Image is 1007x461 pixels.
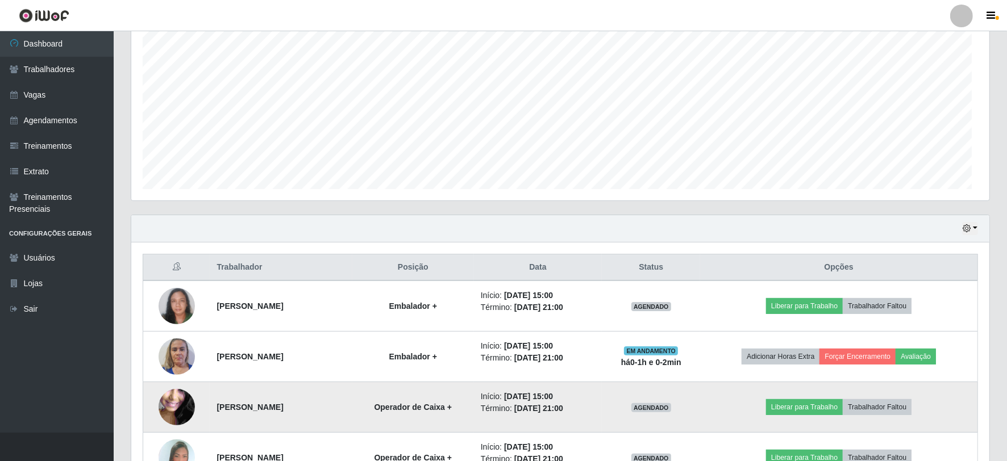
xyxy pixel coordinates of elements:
time: [DATE] 21:00 [514,353,563,362]
button: Trabalhador Faltou [843,399,912,415]
strong: Operador de Caixa + [374,403,452,412]
time: [DATE] 15:00 [504,392,553,401]
th: Posição [352,254,474,281]
th: Opções [700,254,977,281]
time: [DATE] 21:00 [514,303,563,312]
time: [DATE] 21:00 [514,404,563,413]
img: 1746055016214.jpeg [159,367,195,448]
th: Status [602,254,700,281]
strong: [PERSON_NAME] [217,352,283,361]
button: Forçar Encerramento [819,349,896,364]
strong: há 0-1 h e 0-2 min [621,358,681,367]
li: Início: [481,290,596,301]
time: [DATE] 15:00 [504,442,553,451]
button: Avaliação [896,349,936,364]
button: Trabalhador Faltou [843,298,912,314]
li: Término: [481,301,596,313]
span: EM ANDAMENTO [624,346,678,355]
th: Trabalhador [210,254,352,281]
button: Liberar para Trabalho [766,399,843,415]
button: Adicionar Horas Extra [742,349,819,364]
li: Início: [481,441,596,453]
time: [DATE] 15:00 [504,291,553,300]
span: AGENDADO [631,403,671,412]
time: [DATE] 15:00 [504,341,553,350]
span: AGENDADO [631,302,671,311]
img: CoreUI Logo [19,9,69,23]
strong: Embalador + [389,301,437,311]
li: Término: [481,352,596,364]
strong: [PERSON_NAME] [217,301,283,311]
button: Liberar para Trabalho [766,298,843,314]
img: 1731531704923.jpeg [159,288,195,324]
strong: [PERSON_NAME] [217,403,283,412]
th: Data [474,254,602,281]
li: Início: [481,340,596,352]
li: Término: [481,403,596,414]
img: 1752868236583.jpeg [159,332,195,380]
strong: Embalador + [389,352,437,361]
li: Início: [481,391,596,403]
